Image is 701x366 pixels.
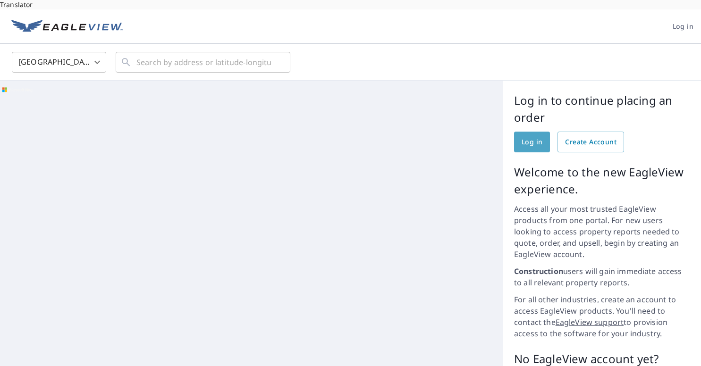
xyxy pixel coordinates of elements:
[12,49,106,75] div: [GEOGRAPHIC_DATA]
[514,164,690,198] p: Welcome to the new EagleView experience.
[11,20,123,34] img: EV Logo
[557,132,624,152] a: Create Account
[136,49,271,75] input: Search by address or latitude-longitude
[514,203,690,260] p: Access all your most trusted EagleView products from one portal. For new users looking to access ...
[522,136,542,148] span: Log in
[514,132,550,152] a: Log in
[565,136,617,148] span: Create Account
[665,9,701,44] a: Log in
[514,266,563,276] strong: Construction
[514,266,690,288] p: users will gain immediate access to all relevant property reports.
[556,317,624,327] a: EagleView support
[514,92,690,126] p: Log in to continue placing an order
[673,21,693,33] span: Log in
[514,294,690,339] p: For all other industries, create an account to access EagleView products. You'll need to contact ...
